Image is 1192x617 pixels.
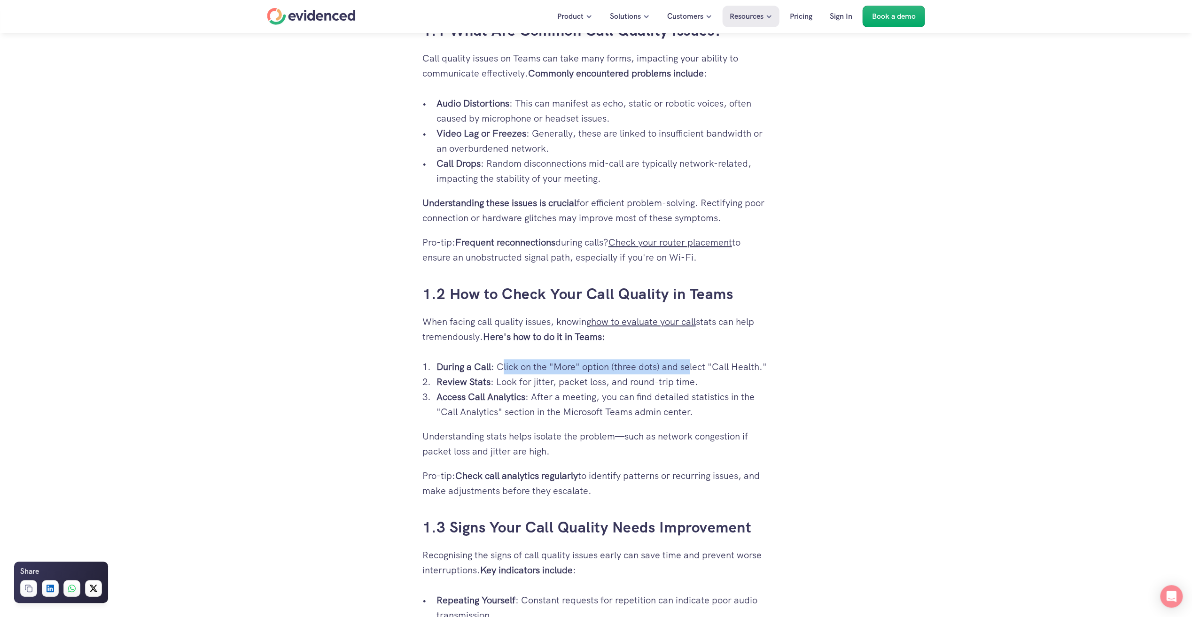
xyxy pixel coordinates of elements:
strong: Key indicators include [480,564,573,576]
strong: Video Lag or Freezes [436,127,526,139]
p: Customers [667,10,703,23]
p: Pricing [790,10,812,23]
p: When facing call quality issues, knowing stats can help tremendously. [422,314,770,344]
a: Check your router placement [608,236,732,248]
p: : Generally, these are linked to insufficient bandwidth or an overburdened network. [436,126,770,156]
p: Pro-tip: during calls? to ensure an unobstructed signal path, especially if you're on Wi-Fi. [422,235,770,265]
p: Product [557,10,584,23]
a: Home [267,8,356,25]
strong: Commonly encountered problems include [528,67,704,79]
p: Resources [730,10,764,23]
strong: Call Drops [436,157,481,170]
div: Open Intercom Messenger [1160,585,1183,608]
p: : Look for jitter, packet loss, and round-trip time. [436,374,770,389]
a: Book a demo [863,6,925,27]
a: 1.3 Signs Your Call Quality Needs Improvement [422,517,752,537]
strong: During a Call [436,361,491,373]
strong: Review Stats [436,376,491,388]
a: 1.2 How to Check Your Call Quality in Teams [422,284,733,304]
p: Book a demo [872,10,916,23]
strong: Understanding these issues is crucial [422,197,577,209]
a: Sign In [823,6,859,27]
p: for efficient problem-solving. Rectifying poor connection or hardware glitches may improve most o... [422,195,770,225]
p: : After a meeting, you can find detailed statistics in the "Call Analytics" section in the Micros... [436,389,770,419]
strong: Here's how to do it in Teams: [483,331,605,343]
strong: Check call analytics regularly [455,470,578,482]
strong: Frequent reconnections [455,236,555,248]
p: : This can manifest as echo, static or robotic voices, often caused by microphone or headset issues. [436,96,770,126]
h6: Share [20,565,39,578]
p: : Click on the "More" option (three dots) and select "Call Health." [436,359,770,374]
p: Understanding stats helps isolate the problem—such as network congestion if packet loss and jitte... [422,429,770,459]
p: Recognising the signs of call quality issues early can save time and prevent worse interruptions. : [422,548,770,578]
p: Sign In [830,10,852,23]
p: : Random disconnections mid-call are typically network-related, impacting the stability of your m... [436,156,770,186]
strong: Access Call Analytics [436,391,525,403]
p: Solutions [610,10,641,23]
p: Pro-tip: to identify patterns or recurring issues, and make adjustments before they escalate. [422,468,770,498]
strong: Repeating Yourself [436,594,515,606]
a: Pricing [783,6,819,27]
strong: Audio Distortions [436,97,509,109]
a: how to evaluate your call [591,316,696,328]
